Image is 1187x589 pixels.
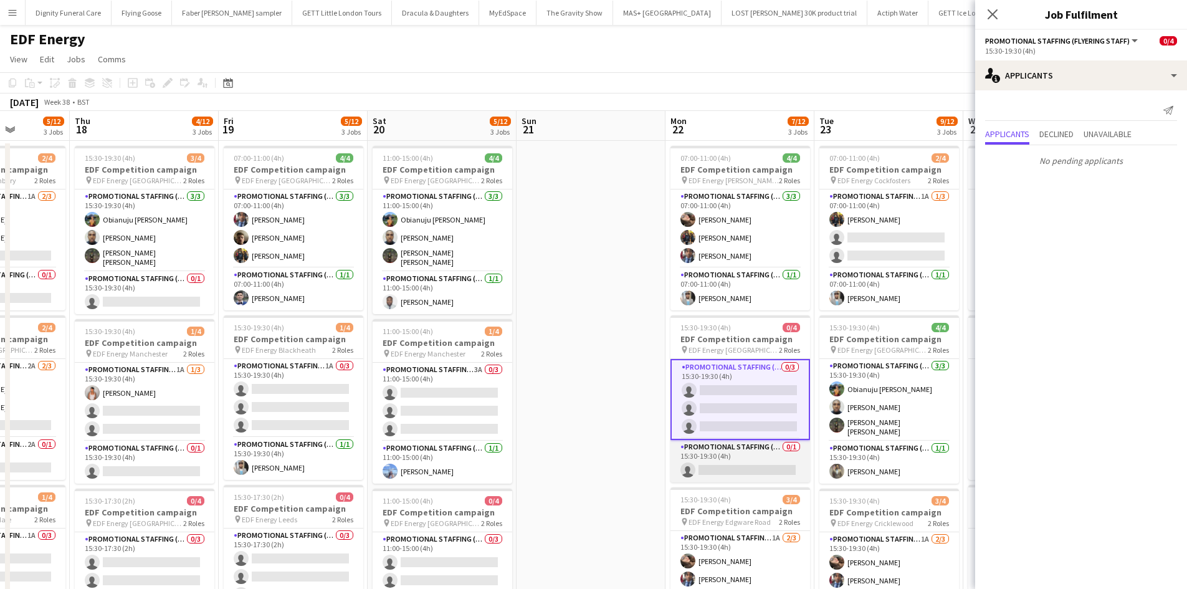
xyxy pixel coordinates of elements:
button: Flying Goose [112,1,172,25]
button: GETT Little London Tours [292,1,392,25]
a: Jobs [62,51,90,67]
h3: EDF Competition campaign [819,333,959,345]
span: Sun [522,115,536,127]
app-card-role: Promotional Staffing (Team Leader)1/115:30-19:30 (4h)[PERSON_NAME] [819,441,959,484]
span: 11:00-15:00 (4h) [383,153,433,163]
span: 9/12 [937,117,958,126]
h1: EDF Energy [10,30,85,49]
app-job-card: 07:00-11:00 (4h)4/4EDF Competition campaign EDF Energy [GEOGRAPHIC_DATA]2 RolesPromotional Staffi... [224,146,363,310]
span: EDF Energy Blackheath [242,345,316,355]
span: Sat [373,115,386,127]
span: Jobs [67,54,85,65]
app-card-role: Promotional Staffing (Team Leader)1/111:00-15:00 (4h)[PERSON_NAME] [373,441,512,484]
span: EDF Energy Manchester [93,349,168,358]
span: Applicants [985,130,1029,138]
span: Declined [1039,130,1074,138]
span: Promotional Staffing (Flyering Staff) [985,36,1130,45]
span: 2 Roles [34,515,55,524]
button: MyEdSpace [479,1,536,25]
app-job-card: 15:30-19:30 (4h)1/4EDF Competition campaign EDF Energy Manchester2 RolesPromotional Staffing (Fly... [75,319,214,484]
h3: EDF Competition campaign [224,333,363,345]
p: No pending applicants [975,150,1187,171]
span: 1/4 [336,323,353,332]
span: 1/4 [38,492,55,502]
div: 11:00-15:00 (4h)4/4EDF Competition campaign EDF Energy [GEOGRAPHIC_DATA]2 RolesPromotional Staffi... [373,146,512,314]
app-card-role: Promotional Staffing (Team Leader)0/115:30-19:30 (4h) [670,440,810,482]
div: 3 Jobs [341,127,361,136]
span: View [10,54,27,65]
span: Fri [224,115,234,127]
app-job-card: 11:00-15:00 (4h)1/4EDF Competition campaign EDF Energy Manchester2 RolesPromotional Staffing (Fly... [373,319,512,484]
span: 2/4 [38,153,55,163]
h3: EDF Competition campaign [224,164,363,175]
button: GETT Ice Lollies [928,1,998,25]
app-card-role: Promotional Staffing (Team Leader)1/107:00-11:00 (4h)[PERSON_NAME] [819,268,959,310]
span: 2 Roles [183,349,204,358]
span: 5/12 [43,117,64,126]
span: 0/4 [187,496,204,505]
app-card-role: Promotional Staffing (Team Leader)0/115:30-19:30 (4h) [968,438,1108,480]
div: 3 Jobs [788,127,808,136]
span: 20 [371,122,386,136]
app-card-role: Promotional Staffing (Flyering Staff)1A1/307:00-11:00 (4h)[PERSON_NAME] [968,189,1108,268]
span: 2/4 [932,153,949,163]
h3: EDF Competition campaign [75,507,214,518]
button: Faber [PERSON_NAME] sampler [172,1,292,25]
div: 3 Jobs [490,127,510,136]
button: Promotional Staffing (Flyering Staff) [985,36,1140,45]
div: 07:00-11:00 (4h)2/4EDF Competition campaign EDF Energy Cockfosters2 RolesPromotional Staffing (Fl... [819,146,959,310]
app-job-card: 15:30-19:30 (4h)1/4EDF Competition campaign EDF Energy Blackheath2 RolesPromotional Staffing (Fly... [224,315,363,480]
span: EDF Energy Cockfosters [837,176,910,185]
h3: EDF Competition campaign [968,333,1108,345]
span: Tue [819,115,834,127]
span: 7/12 [788,117,809,126]
app-job-card: 07:00-11:00 (4h)4/4EDF Competition campaign EDF Energy [PERSON_NAME] Court2 RolesPromotional Staf... [670,146,810,310]
span: EDF Energy [GEOGRAPHIC_DATA] [689,345,779,355]
button: Dracula & Daughters [392,1,479,25]
span: 15:30-17:30 (2h) [85,496,135,505]
span: 0/4 [336,492,353,502]
div: BST [77,97,90,107]
span: 2 Roles [332,515,353,524]
span: 21 [520,122,536,136]
div: Applicants [975,60,1187,90]
app-card-role: Promotional Staffing (Flyering Staff)3/311:00-15:00 (4h)Obianuju [PERSON_NAME][PERSON_NAME][PERSO... [373,189,512,272]
span: 07:00-11:00 (4h) [234,153,284,163]
span: 18 [73,122,90,136]
h3: EDF Competition campaign [819,164,959,175]
h3: EDF Competition campaign [373,507,512,518]
app-card-role: Promotional Staffing (Flyering Staff)0/315:30-19:30 (4h) [670,359,810,440]
div: 3 Jobs [193,127,212,136]
span: 5/12 [490,117,511,126]
span: 2 Roles [183,519,204,528]
a: View [5,51,32,67]
h3: EDF Competition campaign [75,164,214,175]
span: 11:00-15:00 (4h) [383,327,433,336]
app-job-card: 07:00-11:00 (4h)2/4EDF Competition campaign EDF Energy [GEOGRAPHIC_DATA]2 RolesPromotional Staffi... [968,146,1108,310]
span: 2 Roles [332,345,353,355]
button: The Gravity Show [536,1,613,25]
span: 4/4 [336,153,353,163]
span: 3/4 [932,496,949,505]
span: EDF Energy [GEOGRAPHIC_DATA] [391,519,481,528]
app-card-role: Promotional Staffing (Team Leader)0/115:30-19:30 (4h) [75,272,214,314]
span: 4/4 [783,153,800,163]
span: 2 Roles [779,176,800,185]
app-card-role: Promotional Staffing (Team Leader)1/107:00-11:00 (4h)[PERSON_NAME] [224,268,363,310]
span: EDF Energy [PERSON_NAME] Court [689,176,779,185]
span: EDF Energy Manchester [391,349,465,358]
h3: EDF Competition campaign [373,164,512,175]
h3: EDF Competition campaign [968,164,1108,175]
h3: Job Fulfilment [975,6,1187,22]
span: 2 Roles [183,176,204,185]
app-job-card: 15:30-19:30 (4h)4/4EDF Competition campaign EDF Energy [GEOGRAPHIC_DATA]2 RolesPromotional Staffi... [819,315,959,484]
app-card-role: Promotional Staffing (Flyering Staff)3/315:30-19:30 (4h)Obianuju [PERSON_NAME][PERSON_NAME][PERSO... [75,189,214,272]
h3: EDF Competition campaign [819,507,959,518]
button: LOST [PERSON_NAME] 30K product trial [722,1,867,25]
span: 2 Roles [34,176,55,185]
button: Actiph Water [867,1,928,25]
span: 2 Roles [928,345,949,355]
